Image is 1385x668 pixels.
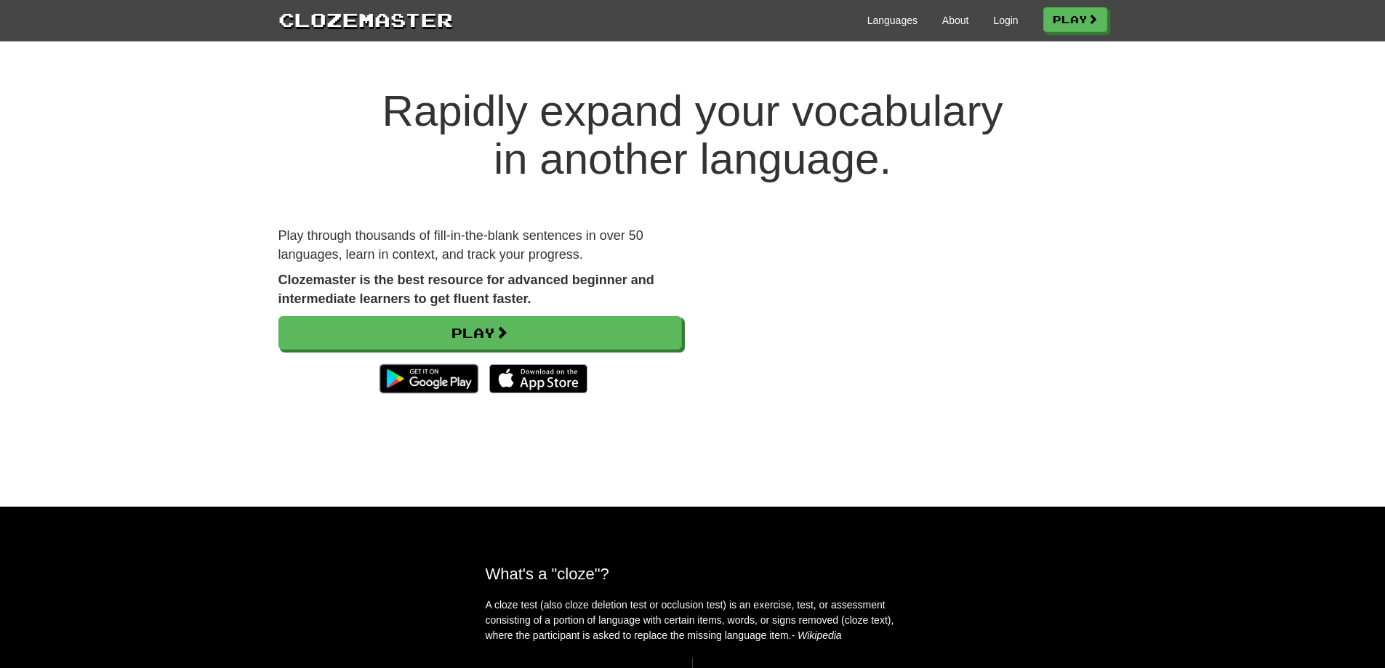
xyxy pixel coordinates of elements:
p: A cloze test (also cloze deletion test or occlusion test) is an exercise, test, or assessment con... [486,597,900,643]
a: Play [1043,7,1107,32]
strong: Clozemaster is the best resource for advanced beginner and intermediate learners to get fluent fa... [278,273,654,306]
img: Download_on_the_App_Store_Badge_US-UK_135x40-25178aeef6eb6b83b96f5f2d004eda3bffbb37122de64afbaef7... [489,364,587,393]
p: Play through thousands of fill-in-the-blank sentences in over 50 languages, learn in context, and... [278,227,682,264]
a: Languages [867,13,918,28]
h2: What's a "cloze"? [486,565,900,583]
a: About [942,13,969,28]
a: Clozemaster [278,6,453,33]
em: - Wikipedia [792,629,842,641]
a: Play [278,316,682,350]
a: Login [993,13,1018,28]
img: Get it on Google Play [372,357,485,401]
